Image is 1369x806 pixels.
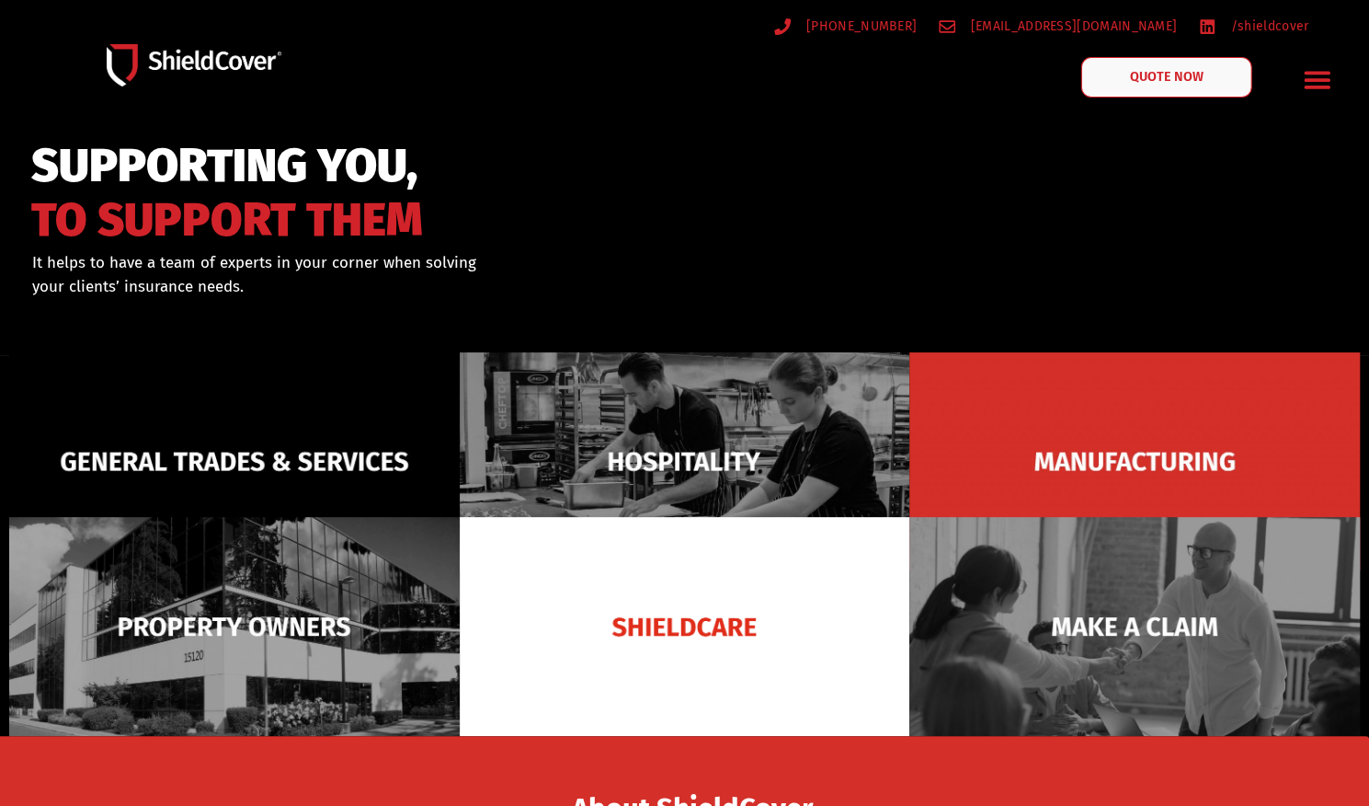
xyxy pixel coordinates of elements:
[1080,57,1251,98] a: QUOTE NOW
[1199,15,1308,38] a: /shieldcover
[31,147,423,185] span: SUPPORTING YOU,
[802,15,917,38] span: [PHONE_NUMBER]
[939,15,1177,38] a: [EMAIL_ADDRESS][DOMAIN_NAME]
[1226,15,1309,38] span: /shieldcover
[107,44,281,87] img: Shield-Cover-Underwriting-Australia-logo-full
[774,15,917,38] a: [PHONE_NUMBER]
[1129,71,1203,84] span: QUOTE NOW
[32,251,771,298] div: It helps to have a team of experts in your corner when solving
[1296,58,1340,101] div: Menu Toggle
[966,15,1177,38] span: [EMAIL_ADDRESS][DOMAIN_NAME]
[32,275,771,299] p: your clients’ insurance needs.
